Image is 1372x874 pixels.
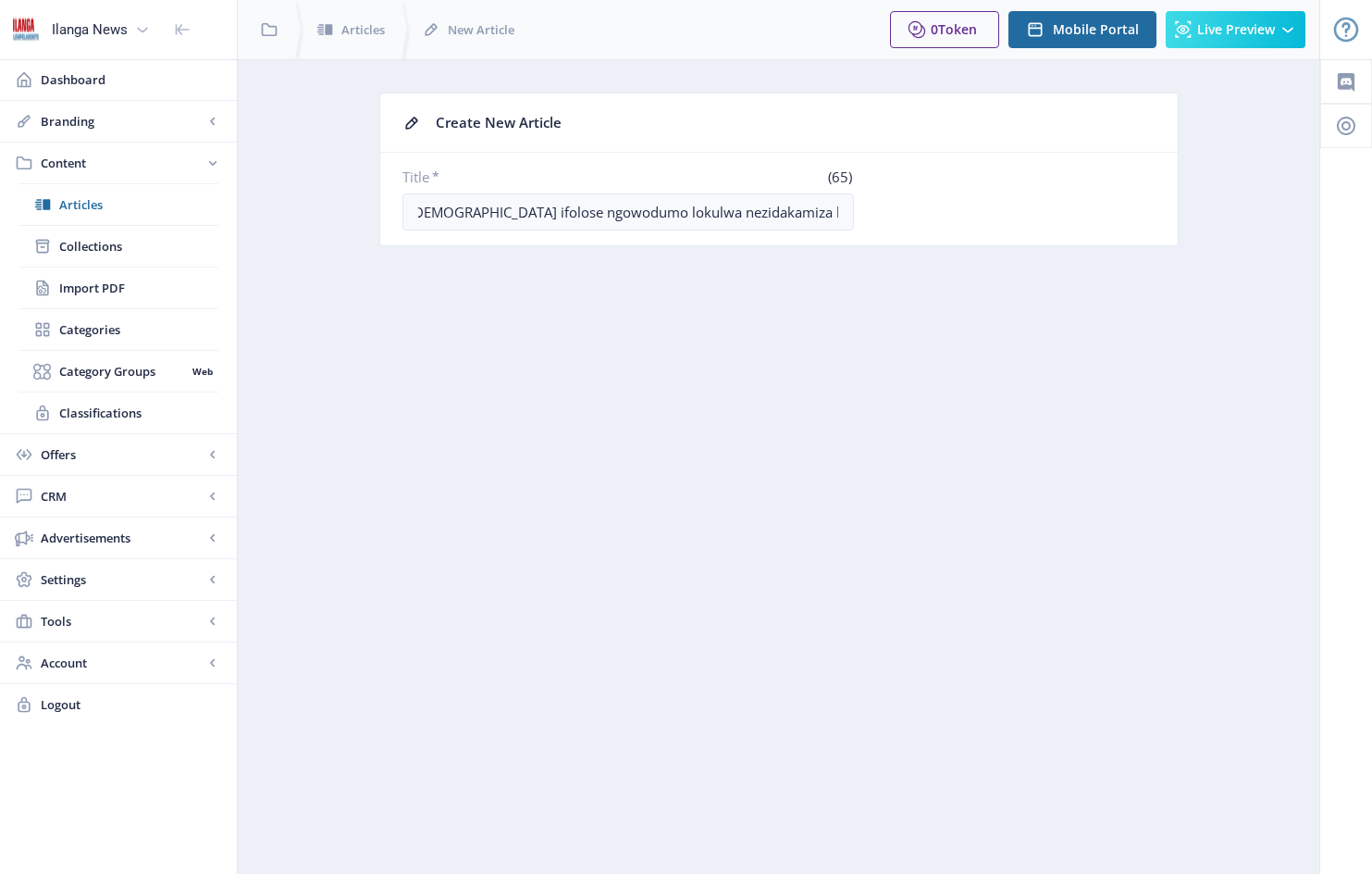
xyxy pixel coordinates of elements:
span: Mobile Portal [1053,22,1139,37]
span: Articles [341,20,385,39]
span: Tools [41,612,204,631]
span: Branding [41,112,204,131]
span: Categories [59,320,218,339]
span: Classifications [59,404,218,422]
div: Create New Article [436,108,1156,137]
input: What's the title of your article? [402,194,854,231]
span: Account [41,654,204,672]
span: New Article [448,20,514,39]
span: Articles [59,195,218,214]
span: Logout [41,695,222,714]
span: Settings [41,570,204,589]
span: Token [938,20,977,38]
a: Categories [19,309,218,350]
label: Title [402,168,621,186]
button: Live Preview [1166,11,1305,48]
button: 0Token [890,11,999,48]
span: Offers [41,445,204,464]
a: Category GroupsWeb [19,351,218,392]
img: 6e32966d-d278-493e-af78-9af65f0c2223.png [11,15,41,44]
span: Dashboard [41,70,222,89]
a: Import PDF [19,268,218,308]
span: Live Preview [1197,22,1275,37]
span: Content [41,154,204,172]
nb-badge: Web [186,362,218,381]
a: Classifications [19,393,218,433]
span: Collections [59,237,218,256]
span: (65) [825,168,854,186]
a: Articles [19,184,218,225]
a: Collections [19,226,218,267]
span: Advertisements [41,529,204,547]
div: Ilanga News [52,9,128,50]
span: Import PDF [59,279,218,297]
span: Category Groups [59,362,186,381]
span: CRM [41,487,204,506]
button: Mobile Portal [1008,11,1156,48]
